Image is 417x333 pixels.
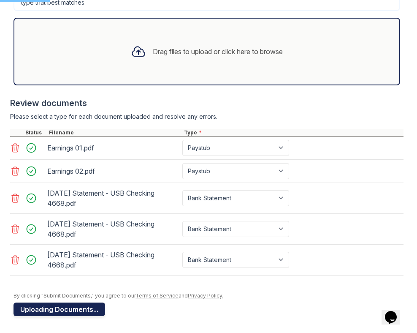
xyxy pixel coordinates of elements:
div: Type [182,129,403,136]
a: Privacy Policy. [188,292,223,299]
a: Terms of Service [135,292,179,299]
div: [DATE] Statement - USB Checking 4668.pdf [47,186,179,210]
div: By clicking "Submit Documents," you agree to our and [14,292,403,299]
iframe: chat widget [382,299,409,325]
div: Filename [47,129,182,136]
div: Earnings 02.pdf [47,164,179,178]
div: Status [24,129,47,136]
div: Earnings 01.pdf [47,141,179,155]
div: Review documents [10,97,403,109]
div: Please select a type for each document uploaded and resolve any errors. [10,112,403,121]
div: Drag files to upload or click here to browse [153,46,283,57]
button: Uploading Documents... [14,303,105,316]
div: [DATE] Statement - USB Checking 4668.pdf [47,248,179,272]
div: [DATE] Statement - USB Checking 4668.pdf [47,217,179,241]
